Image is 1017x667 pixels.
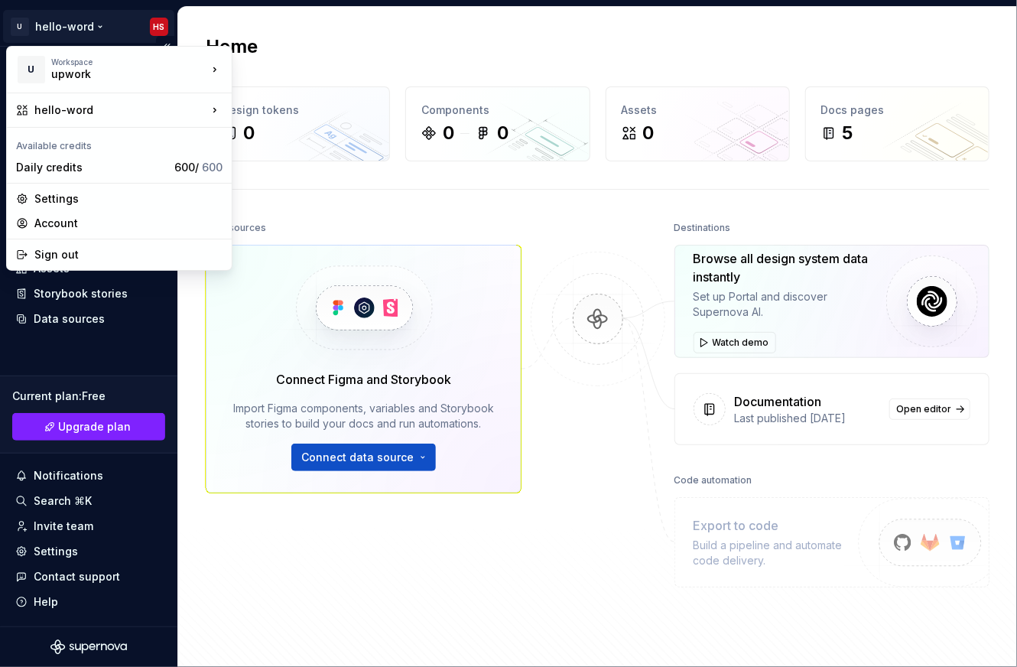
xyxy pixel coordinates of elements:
span: 600 [202,161,223,174]
div: upwork [51,67,181,82]
div: U [18,56,45,83]
div: Settings [34,191,223,207]
div: Daily credits [16,160,168,175]
div: Available credits [10,131,229,155]
div: Account [34,216,223,231]
div: Workspace [51,57,207,67]
span: 600 / [174,161,223,174]
div: hello-word [34,102,207,118]
div: Sign out [34,247,223,262]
